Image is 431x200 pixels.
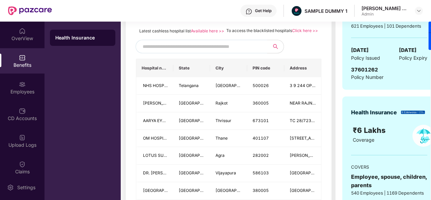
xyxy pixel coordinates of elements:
[401,111,425,114] img: insurerLogo
[253,118,269,123] span: 673101
[179,118,221,123] span: [GEOGRAPHIC_DATA]
[179,170,221,175] span: [GEOGRAPHIC_DATA]
[19,28,26,34] img: svg+xml;base64,PHN2ZyBpZD0iSG9tZSIgeG1sbnM9Imh0dHA6Ly93d3cudzMub3JnLzIwMDAvc3ZnIiB3aWR0aD0iMjAiIG...
[215,136,228,141] span: Thane
[19,54,26,61] img: svg+xml;base64,PHN2ZyBpZD0iQmVuZWZpdHMiIHhtbG5zPSJodHRwOi8vd3d3LnczLm9yZy8yMDAwL3N2ZyIgd2lkdGg9Ij...
[215,101,228,106] span: Rajkot
[210,59,247,77] th: City
[305,8,347,14] div: SAMPLE DUMMY 1
[173,130,210,147] td: Maharashtra
[136,165,173,182] td: DR. BIDARIS ASHWINI HOSPITAL- Only For SKDRDP
[362,5,409,11] div: [PERSON_NAME] K S
[215,83,258,88] span: [GEOGRAPHIC_DATA]
[351,66,378,73] span: 37601262
[136,77,173,95] td: NHS HOSPITALS
[253,83,269,88] span: 500026
[284,147,321,165] td: Vinayak Mall, Diwani Crossing, M G Road, Pashupati Colony
[284,59,321,77] th: Address
[351,46,369,54] span: [DATE]
[351,108,397,117] div: Health Insurance
[292,28,318,33] a: Click here >>
[143,170,264,175] span: DR. [PERSON_NAME][GEOGRAPHIC_DATA]- Only For SKDRDP
[191,28,224,33] a: Available here >>
[284,77,321,95] td: 3 9 244 OPPOSITE PUNJAB NATIONAL BANK, WEST MARREDPALLY NEAR SYED JALAL GARDENS
[143,118,176,123] span: AARYA EYE CARE
[210,165,247,182] td: Vijayapura
[290,65,316,71] span: Address
[292,6,301,16] img: Pazcare_Alternative_logo-01-01.png
[399,46,416,54] span: [DATE]
[173,59,210,77] th: State
[19,81,26,88] img: svg+xml;base64,PHN2ZyBpZD0iRW1wbG95ZWVzIiB4bWxucz0iaHR0cDovL3d3dy53My5vcmcvMjAwMC9zdmciIHdpZHRoPS...
[210,112,247,130] td: Thrissur
[215,118,231,123] span: Thrissur
[173,165,210,182] td: Karnataka
[253,170,269,175] span: 586103
[179,188,221,193] span: [GEOGRAPHIC_DATA]
[284,130,321,147] td: BUNGLOW NO.3 GAURAV ROW HOUSE, OPP MANGAL NAGAR LAST BUS STOP NUMBER 15
[284,95,321,112] td: NEAR RAJNAGAR CHOWK NANA MUVA MAIN ROAD, BESIDE SURYAMUKHI HANUMAN TEMPLE
[179,136,221,141] span: [GEOGRAPHIC_DATA]
[19,134,26,141] img: svg+xml;base64,PHN2ZyBpZD0iVXBsb2FkX0xvZ3MiIGRhdGEtbmFtZT0iVXBsb2FkIExvZ3MiIHhtbG5zPSJodHRwOi8vd3...
[353,137,374,143] span: Coverage
[142,65,168,71] span: Hospital name
[362,11,409,17] div: Admin
[267,40,284,53] button: search
[19,108,26,114] img: svg+xml;base64,PHN2ZyBpZD0iQ0RfQWNjb3VudHMiIGRhdGEtbmFtZT0iQ0QgQWNjb3VudHMiIHhtbG5zPSJodHRwOi8vd3...
[290,188,380,193] span: [GEOGRAPHIC_DATA], Onside ONGC Workshop
[351,190,427,196] div: 540 Employees | 1169 Dependents
[247,59,284,77] th: PIN code
[306,3,321,22] button: ellipsis
[215,170,236,175] span: Vijayapura
[284,112,321,130] td: TC 28/723/1,2ND FLOOR PALLITHANAM, BUS STAND
[210,130,247,147] td: Thane
[353,126,387,135] span: ₹6 Lakhs
[143,153,217,158] span: LOTUS SUPER SPECIALITY HOSPITAL
[210,77,247,95] td: Secunderabad
[253,153,269,158] span: 282002
[55,34,110,41] div: Health Insurance
[173,95,210,112] td: Gujarat
[210,147,247,165] td: Agra
[143,83,175,88] span: NHS HOSPITALS
[284,165,321,182] td: BLDE Road GACCHIINKATTI, COLONY VIJAYAPUR
[15,184,37,191] div: Settings
[253,101,269,106] span: 360005
[290,136,387,141] span: [STREET_ADDRESS] LAST BUS STOP NUMBER 15
[143,136,171,141] span: OM HOSPITAL
[399,54,427,62] span: Policy Expiry
[215,188,258,193] span: [GEOGRAPHIC_DATA]
[255,8,271,13] div: Get Help
[351,23,427,29] div: 621 Employees | 101 Dependents
[253,136,269,141] span: 401107
[143,101,218,106] span: [PERSON_NAME] Eye Hospitals Pvt Ltd
[210,95,247,112] td: Rajkot
[19,161,26,168] img: svg+xml;base64,PHN2ZyBpZD0iQ2xhaW0iIHhtbG5zPSJodHRwOi8vd3d3LnczLm9yZy8yMDAwL3N2ZyIgd2lkdGg9IjIwIi...
[351,173,427,190] div: Employee, spouse, children, parents
[284,182,321,200] td: Motera Cross Road, Onside ONGC Workshop
[179,101,221,106] span: [GEOGRAPHIC_DATA]
[416,8,422,13] img: svg+xml;base64,PHN2ZyBpZD0iRHJvcGRvd24tMzJ4MzIiIHhtbG5zPSJodHRwOi8vd3d3LnczLm9yZy8yMDAwL3N2ZyIgd2...
[143,188,185,193] span: [GEOGRAPHIC_DATA]
[179,153,221,158] span: [GEOGRAPHIC_DATA]
[7,184,14,191] img: svg+xml;base64,PHN2ZyBpZD0iU2V0dGluZy0yMHgyMCIgeG1sbnM9Imh0dHA6Ly93d3cudzMub3JnLzIwMDAvc3ZnIiB3aW...
[173,147,210,165] td: Uttar Pradesh
[136,130,173,147] td: OM HOSPITAL
[173,112,210,130] td: Kerala
[351,74,383,80] span: Policy Number
[351,164,427,170] div: COVERS
[8,6,52,15] img: New Pazcare Logo
[210,182,247,200] td: Ahmedabad
[173,77,210,95] td: Telangana
[290,118,395,123] span: TC 28/723/1,2ND FLOOR PALLITHANAM, BUS STAND
[136,147,173,165] td: LOTUS SUPER SPECIALITY HOSPITAL
[136,59,173,77] th: Hospital name
[139,28,191,33] span: Latest cashless hospital list
[179,83,199,88] span: Telangana
[173,182,210,200] td: Gujarat
[246,8,252,15] img: svg+xml;base64,PHN2ZyBpZD0iSGVscC0zMngzMiIgeG1sbnM9Imh0dHA6Ly93d3cudzMub3JnLzIwMDAvc3ZnIiB3aWR0aD...
[267,44,284,49] span: search
[253,188,269,193] span: 380005
[290,170,376,175] span: [GEOGRAPHIC_DATA], [GEOGRAPHIC_DATA]
[136,182,173,200] td: INDUS HOSPITAL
